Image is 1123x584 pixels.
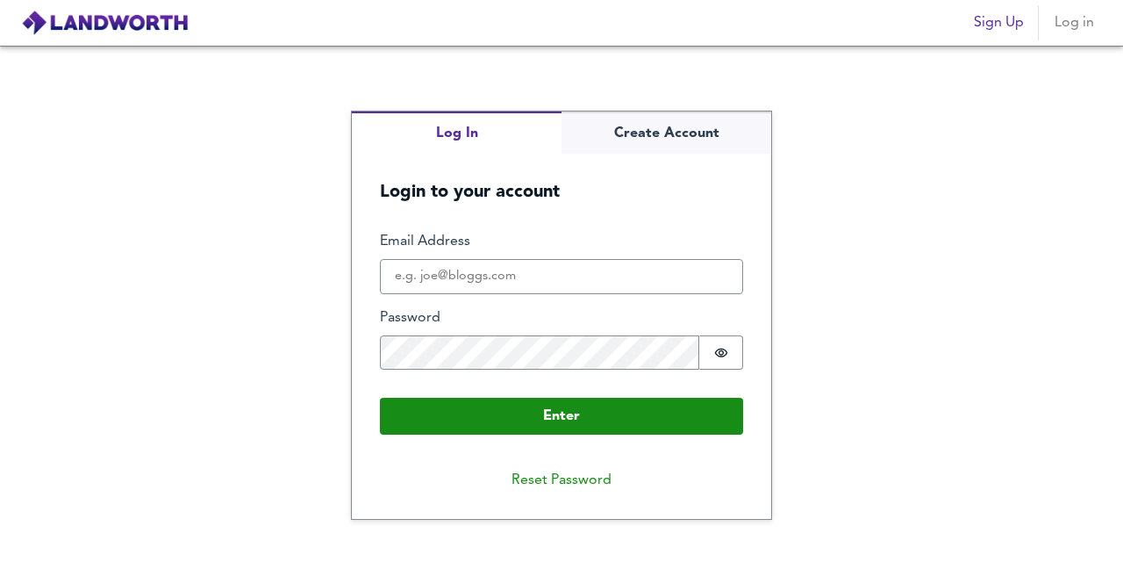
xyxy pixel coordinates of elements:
button: Enter [380,398,743,435]
button: Log in [1046,5,1102,40]
label: Email Address [380,232,743,252]
button: Reset Password [497,463,626,498]
button: Create Account [561,112,771,155]
button: Log In [352,112,561,155]
button: Show password [699,335,743,371]
label: Password [380,308,743,328]
img: logo [21,10,189,36]
span: Sign Up [974,11,1024,35]
h5: Login to your account [352,154,771,204]
button: Sign Up [967,5,1031,40]
input: e.g. joe@bloggs.com [380,259,743,294]
span: Log in [1053,11,1095,35]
